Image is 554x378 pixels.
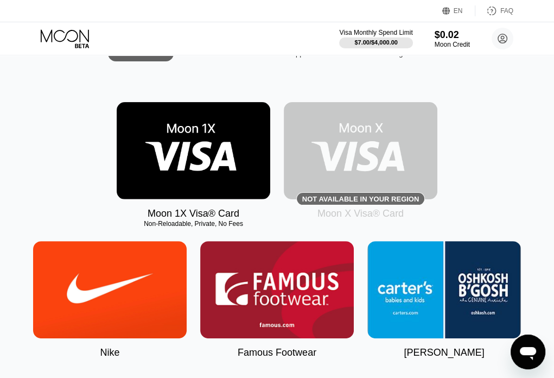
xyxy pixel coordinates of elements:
[435,29,470,41] div: $0.02
[511,335,545,369] iframe: Button to launch messaging window
[435,29,470,48] div: $0.02Moon Credit
[339,29,412,48] div: Visa Monthly Spend Limit$7.00/$4,000.00
[284,102,437,199] div: Not available in your region
[100,347,119,358] div: Nike
[435,41,470,48] div: Moon Credit
[238,347,316,358] div: Famous Footwear
[454,7,463,15] div: EN
[117,220,270,228] div: Non-Reloadable, Private, No Fees
[475,5,513,16] div: FAQ
[148,208,239,219] div: Moon 1X Visa® Card
[500,7,513,15] div: FAQ
[317,208,404,219] div: Moon X Visa® Card
[442,5,475,16] div: EN
[302,195,419,203] div: Not available in your region
[354,39,398,46] div: $7.00 / $4,000.00
[404,347,484,358] div: [PERSON_NAME]
[339,29,412,36] div: Visa Monthly Spend Limit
